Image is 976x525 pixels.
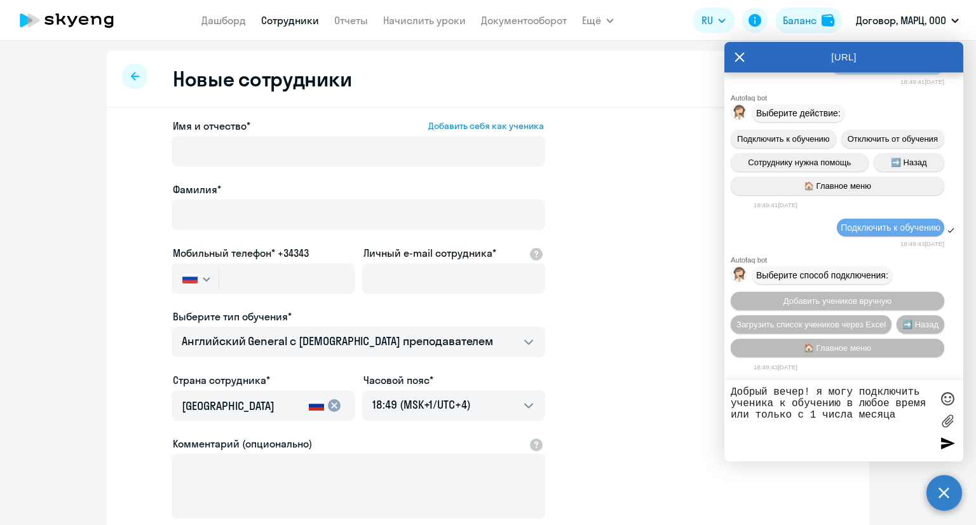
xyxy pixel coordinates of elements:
[582,8,614,33] button: Ещё
[201,14,246,27] a: Дашборд
[582,13,601,28] span: Ещё
[736,320,886,329] span: Загрузить список учеников через Excel
[327,398,342,413] mat-icon: cancel
[731,105,747,123] img: bot avatar
[754,364,797,371] time: 18:49:43[DATE]
[173,436,312,451] label: Комментарий (опционально)
[804,343,871,353] span: 🏠 Главное меню
[775,8,842,33] button: Балансbalance
[748,158,851,167] span: Сотруднику нужна помощь
[334,14,368,27] a: Отчеты
[756,270,888,280] span: Выберите способ подключения:
[731,256,963,264] div: Autofaq bot
[841,130,944,148] button: Отключить от обучения
[173,245,309,261] label: Мобильный телефон* +34343
[841,222,940,233] span: Подключить к обучению
[783,296,891,306] span: Добавить учеников вручную
[754,201,797,208] time: 18:49:41[DATE]
[938,411,957,430] label: Лимит 10 файлов
[731,292,944,310] button: Добавить учеников вручную
[891,158,927,167] span: ➡️ Назад
[874,153,945,172] button: ➡️ Назад
[902,320,939,329] span: ➡️ Назад
[822,14,834,27] img: balance
[731,94,963,102] div: Autofaq bot
[804,181,871,191] span: 🏠 Главное меню
[693,8,735,33] button: RU
[173,66,351,92] h2: Новые сотрудники
[897,315,944,334] button: ➡️ Назад
[383,14,466,27] a: Начислить уроки
[701,13,713,28] span: RU
[756,108,841,118] span: Выберите действие:
[731,315,891,334] button: Загрузить список учеников через Excel
[731,339,944,357] button: 🏠 Главное меню
[856,13,946,28] p: Договор, МАРЦ, ООО
[363,372,433,388] label: Часовой пояс*
[731,386,932,455] textarea: Добрый вечер! я могу подключить ученика к обучению в любое время или только с 1 числа месяца
[428,120,544,132] span: Добавить себя как ученика
[731,177,944,195] button: 🏠 Главное меню
[173,118,250,133] span: Имя и отчество*
[173,309,292,324] label: Выберите тип обучения*
[900,78,944,85] time: 18:49:41[DATE]
[481,14,567,27] a: Документооборот
[182,398,304,414] input: country
[182,273,198,283] img: RU.png
[731,267,747,285] img: bot avatar
[848,134,938,144] span: Отключить от обучения
[900,240,944,247] time: 18:49:43[DATE]
[731,130,836,148] button: Подключить к обучению
[731,153,869,172] button: Сотруднику нужна помощь
[737,134,830,144] span: Подключить к обучению
[173,182,221,197] label: Фамилия*
[783,13,817,28] div: Баланс
[363,245,496,261] label: Личный e-mail сотрудника*
[850,5,965,36] button: Договор, МАРЦ, ООО
[173,372,270,388] label: Страна сотрудника*
[261,14,319,27] a: Сотрудники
